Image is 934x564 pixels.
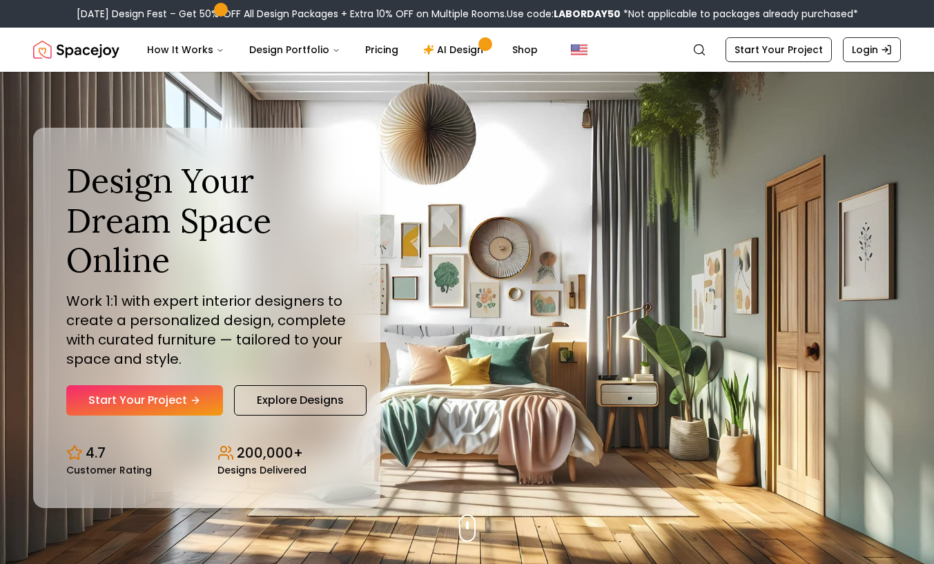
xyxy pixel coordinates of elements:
h1: Design Your Dream Space Online [66,161,347,280]
button: Design Portfolio [238,36,351,64]
b: LABORDAY50 [554,7,621,21]
a: Start Your Project [66,385,223,416]
nav: Global [33,28,901,72]
span: Use code: [507,7,621,21]
a: Explore Designs [234,385,367,416]
img: Spacejoy Logo [33,36,119,64]
div: [DATE] Design Fest – Get 50% OFF All Design Packages + Extra 10% OFF on Multiple Rooms. [77,7,858,21]
p: Work 1:1 with expert interior designers to create a personalized design, complete with curated fu... [66,291,347,369]
nav: Main [136,36,549,64]
div: Design stats [66,432,347,475]
button: How It Works [136,36,235,64]
a: Start Your Project [726,37,832,62]
small: Customer Rating [66,465,152,475]
a: Spacejoy [33,36,119,64]
a: Login [843,37,901,62]
span: *Not applicable to packages already purchased* [621,7,858,21]
img: United States [571,41,587,58]
p: 4.7 [86,443,106,463]
small: Designs Delivered [217,465,307,475]
a: AI Design [412,36,498,64]
p: 200,000+ [237,443,303,463]
a: Shop [501,36,549,64]
a: Pricing [354,36,409,64]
